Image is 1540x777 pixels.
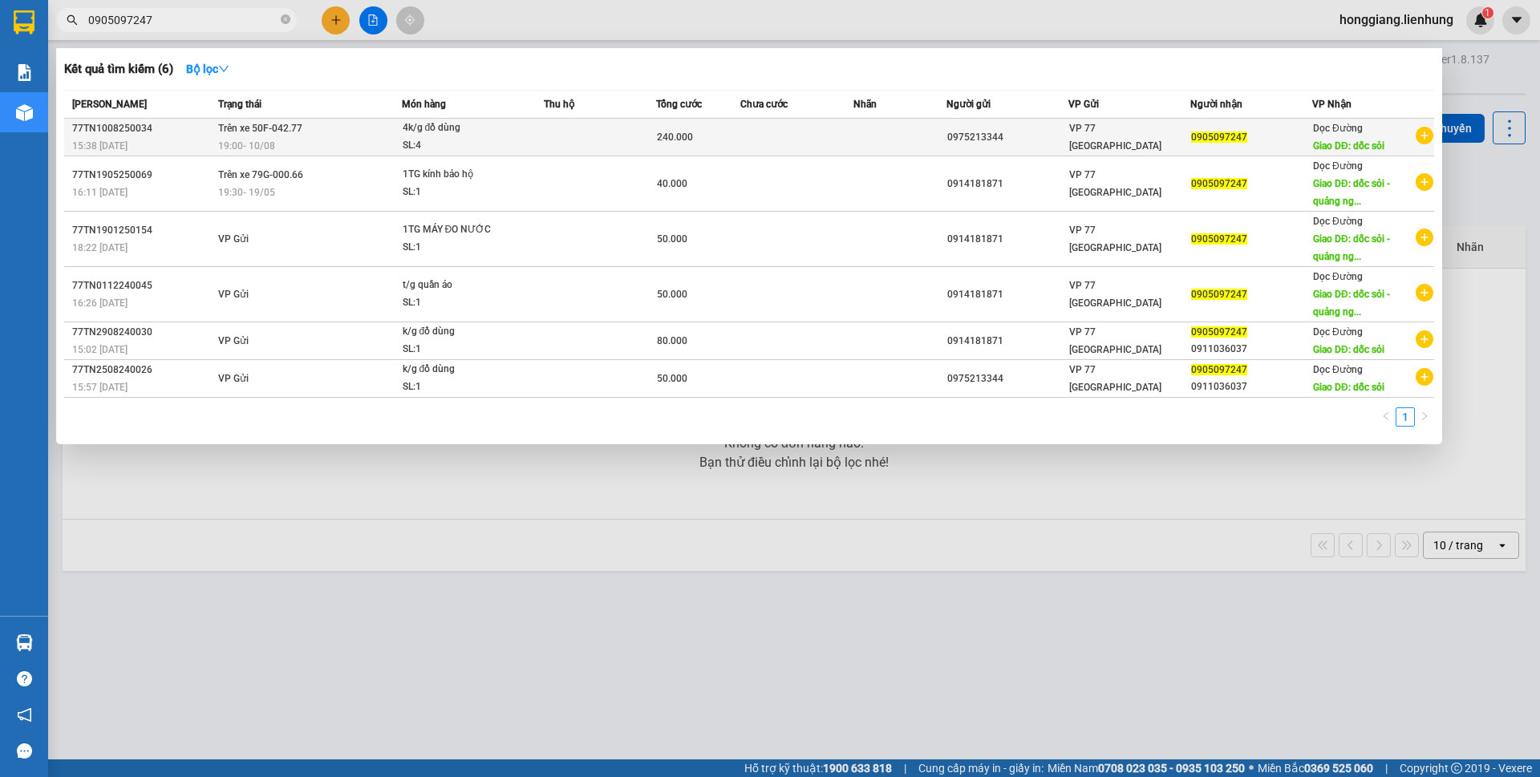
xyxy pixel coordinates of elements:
span: VP 77 [GEOGRAPHIC_DATA] [1069,326,1161,355]
span: Trên xe 79G-000.66 [218,169,303,180]
span: down [218,63,229,75]
span: 16:11 [DATE] [72,187,128,198]
div: SL: 1 [403,184,523,201]
span: question-circle [17,671,32,686]
span: 50.000 [657,373,687,384]
div: SL: 1 [403,239,523,257]
div: k/g đồ dùng [403,361,523,378]
span: Dọc Đường [1313,271,1363,282]
span: VP 77 [GEOGRAPHIC_DATA] [1069,225,1161,253]
span: Trên xe 50F-042.77 [218,123,302,134]
div: 0914181871 [947,231,1068,248]
span: Dọc Đường [1313,326,1363,338]
span: notification [17,707,32,722]
a: 1 [1396,408,1414,426]
div: SL: 1 [403,341,523,358]
li: 1 [1396,407,1415,427]
span: Tổng cước [656,99,702,110]
div: 77TN2908240030 [72,324,213,341]
span: Giao DĐ: dốc sỏi [1313,140,1384,152]
img: logo-vxr [14,10,34,34]
div: 0914181871 [947,176,1068,192]
div: 1TG MÁY ĐO NƯỚC [403,221,523,239]
div: 0914181871 [947,333,1068,350]
span: search [67,14,78,26]
span: Giao DĐ: dốc sỏi - quảng ng... [1313,289,1390,318]
span: Giao DĐ: dốc sỏi [1313,344,1384,355]
h3: Kết quả tìm kiếm ( 6 ) [64,61,173,78]
input: Tìm tên, số ĐT hoặc mã đơn [88,11,278,29]
img: warehouse-icon [16,634,33,651]
div: 77TN1008250034 [72,120,213,137]
span: 19:00 - 10/08 [218,140,275,152]
li: Next Page [1415,407,1434,427]
span: plus-circle [1416,173,1433,191]
span: Dọc Đường [1313,160,1363,172]
span: plus-circle [1416,127,1433,144]
span: plus-circle [1416,284,1433,301]
span: right [1420,411,1429,421]
span: plus-circle [1416,229,1433,246]
span: left [1381,411,1391,421]
span: close-circle [281,13,290,28]
div: 77TN2508240026 [72,362,213,378]
span: 16:26 [DATE] [72,297,128,309]
span: [PERSON_NAME] [72,99,147,110]
span: VP Gửi [218,233,249,245]
div: 4k/g đồ dùng [403,119,523,137]
span: Người nhận [1190,99,1242,110]
span: Dọc Đường [1313,364,1363,375]
span: VP Gửi [1068,99,1099,110]
span: Món hàng [402,99,446,110]
div: 77TN1905250069 [72,167,213,184]
span: 0905097247 [1191,289,1247,300]
span: 80.000 [657,335,687,346]
div: t/g quần áo [403,277,523,294]
div: 0975213344 [947,370,1068,387]
span: Chưa cước [740,99,788,110]
span: 50.000 [657,233,687,245]
span: 0905097247 [1191,326,1247,338]
span: 15:57 [DATE] [72,382,128,393]
span: Dọc Đường [1313,123,1363,134]
span: 19:30 - 19/05 [218,187,275,198]
div: 1TG kính bảo hộ [403,166,523,184]
span: 50.000 [657,289,687,300]
span: Thu hộ [544,99,574,110]
div: 77TN0112240045 [72,277,213,294]
div: 0975213344 [947,129,1068,146]
strong: Bộ lọc [186,63,229,75]
div: 0911036037 [1191,378,1311,395]
span: 18:22 [DATE] [72,242,128,253]
span: 0905097247 [1191,233,1247,245]
button: Bộ lọcdown [173,56,242,82]
span: VP Gửi [218,373,249,384]
button: left [1376,407,1396,427]
div: SL: 1 [403,378,523,396]
span: VP 77 [GEOGRAPHIC_DATA] [1069,364,1161,393]
span: close-circle [281,14,290,24]
span: Người gửi [946,99,991,110]
div: SL: 1 [403,294,523,312]
span: Giao DĐ: dốc sỏi - quảng ng... [1313,233,1390,262]
div: SL: 4 [403,137,523,155]
span: Trạng thái [218,99,261,110]
span: Nhãn [853,99,877,110]
span: VP 77 [GEOGRAPHIC_DATA] [1069,169,1161,198]
span: VP Gửi [218,335,249,346]
span: 0905097247 [1191,132,1247,143]
li: Previous Page [1376,407,1396,427]
span: 0905097247 [1191,178,1247,189]
span: 15:38 [DATE] [72,140,128,152]
span: VP Nhận [1312,99,1352,110]
span: message [17,743,32,759]
div: 77TN1901250154 [72,222,213,239]
span: plus-circle [1416,330,1433,348]
span: VP Gửi [218,289,249,300]
span: 15:02 [DATE] [72,344,128,355]
span: VP 77 [GEOGRAPHIC_DATA] [1069,123,1161,152]
img: solution-icon [16,64,33,81]
span: Dọc Đường [1313,216,1363,227]
span: 40.000 [657,178,687,189]
span: plus-circle [1416,368,1433,386]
